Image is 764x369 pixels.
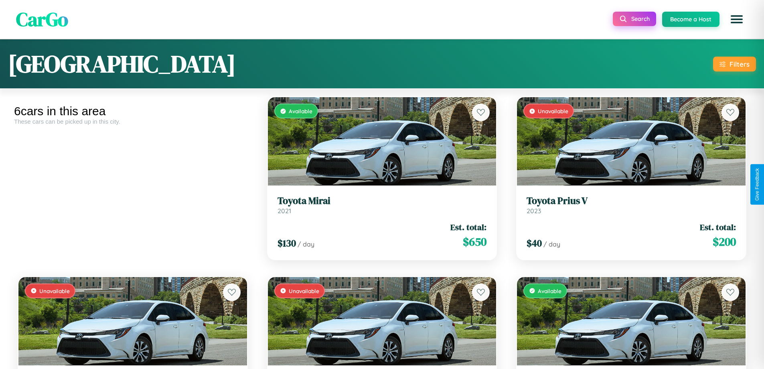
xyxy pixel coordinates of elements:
[278,195,487,215] a: Toyota Mirai2021
[289,287,319,294] span: Unavailable
[713,234,736,250] span: $ 200
[39,287,70,294] span: Unavailable
[725,8,748,31] button: Open menu
[289,108,312,114] span: Available
[527,207,541,215] span: 2023
[730,60,750,68] div: Filters
[298,240,314,248] span: / day
[527,195,736,207] h3: Toyota Prius V
[538,108,568,114] span: Unavailable
[14,118,251,125] div: These cars can be picked up in this city.
[14,104,251,118] div: 6 cars in this area
[278,236,296,250] span: $ 130
[662,12,719,27] button: Become a Host
[631,15,650,22] span: Search
[16,6,68,33] span: CarGo
[278,195,487,207] h3: Toyota Mirai
[754,168,760,201] div: Give Feedback
[538,287,561,294] span: Available
[700,221,736,233] span: Est. total:
[527,236,542,250] span: $ 40
[278,207,291,215] span: 2021
[713,57,756,71] button: Filters
[527,195,736,215] a: Toyota Prius V2023
[8,47,236,80] h1: [GEOGRAPHIC_DATA]
[450,221,486,233] span: Est. total:
[613,12,656,26] button: Search
[463,234,486,250] span: $ 650
[543,240,560,248] span: / day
